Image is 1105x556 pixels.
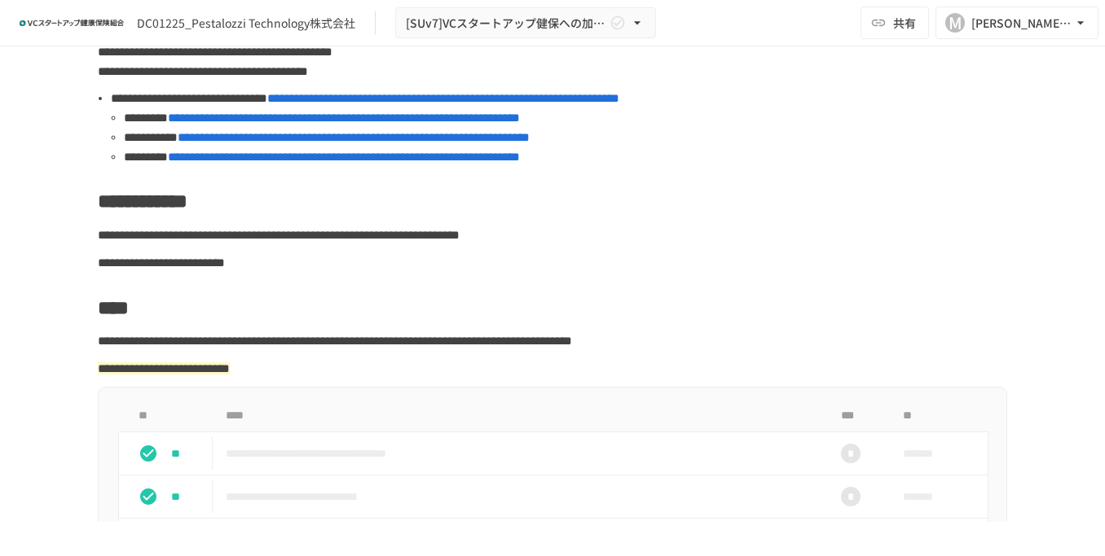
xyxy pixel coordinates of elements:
div: DC01225_Pestalozzi Technology株式会社 [137,15,355,32]
button: status [132,480,165,513]
div: M [945,13,965,33]
button: status [132,437,165,470]
img: ZDfHsVrhrXUoWEWGWYf8C4Fv4dEjYTEDCNvmL73B7ox [20,10,124,36]
span: 共有 [893,14,916,32]
button: M[PERSON_NAME][EMAIL_ADDRESS][PERSON_NAME][PERSON_NAME][DOMAIN_NAME] [936,7,1098,39]
div: [PERSON_NAME][EMAIL_ADDRESS][PERSON_NAME][PERSON_NAME][DOMAIN_NAME] [971,13,1072,33]
button: [SUv7]VCスタートアップ健保への加入申請手続き [395,7,656,39]
span: [SUv7]VCスタートアップ健保への加入申請手続き [406,13,606,33]
button: 共有 [861,7,929,39]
